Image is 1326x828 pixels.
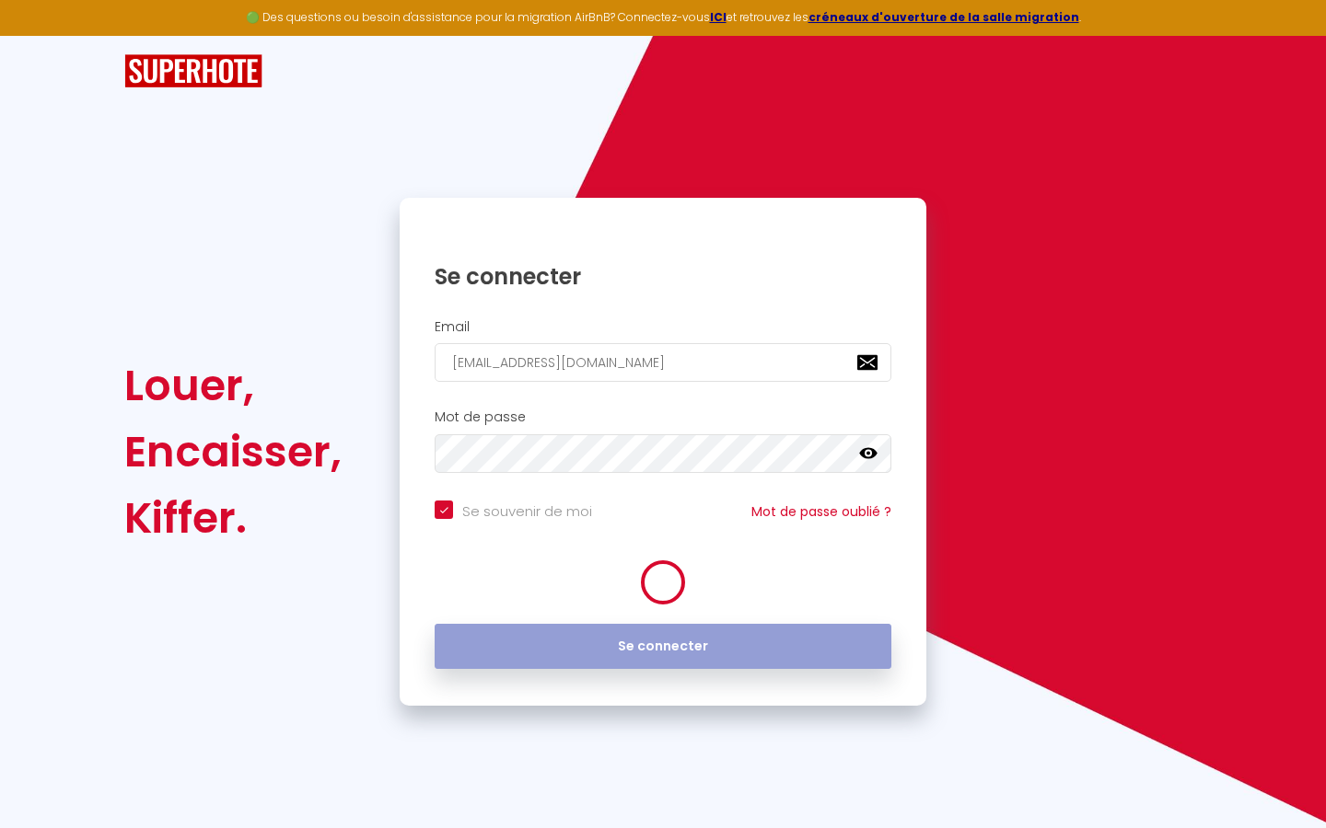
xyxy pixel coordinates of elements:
a: créneaux d'ouverture de la salle migration [808,9,1079,25]
button: Ouvrir le widget de chat LiveChat [15,7,70,63]
button: Se connecter [435,624,891,670]
div: Louer, [124,352,342,419]
input: Ton Email [435,343,891,382]
a: Mot de passe oublié ? [751,502,891,521]
div: Kiffer. [124,485,342,551]
h1: Se connecter [435,262,891,291]
div: Encaisser, [124,419,342,485]
a: ICI [710,9,727,25]
img: SuperHote logo [124,54,262,88]
h2: Mot de passe [435,409,891,425]
h2: Email [435,319,891,335]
